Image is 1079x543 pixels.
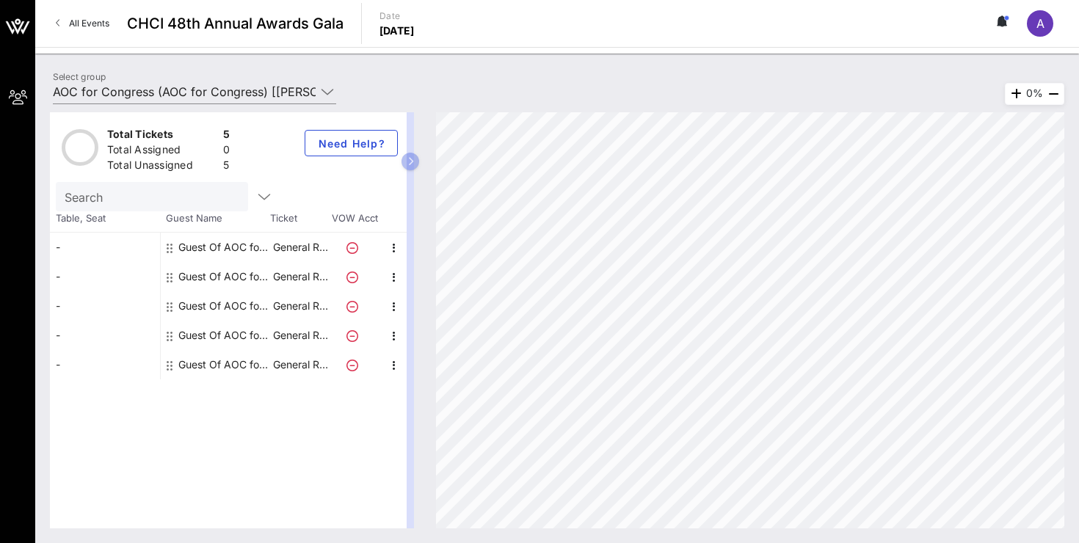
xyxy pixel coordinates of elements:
div: 0 [223,142,230,161]
div: Guest Of AOC for Congress [178,233,271,262]
p: General R… [271,262,330,291]
span: Ticket [270,211,329,226]
p: General R… [271,350,330,379]
div: - [50,321,160,350]
p: General R… [271,233,330,262]
div: Total Tickets [107,127,217,145]
div: - [50,233,160,262]
div: - [50,350,160,379]
span: CHCI 48th Annual Awards Gala [127,12,344,34]
div: - [50,262,160,291]
label: Select group [53,71,106,82]
div: 0% [1005,83,1064,105]
button: Need Help? [305,130,398,156]
div: - [50,291,160,321]
span: Need Help? [317,137,385,150]
span: All Events [69,18,109,29]
div: 5 [223,158,230,176]
div: Guest Of AOC for Congress [178,321,271,350]
div: Guest Of AOC for Congress [178,262,271,291]
div: Total Unassigned [107,158,217,176]
span: Table, Seat [50,211,160,226]
p: General R… [271,321,330,350]
p: General R… [271,291,330,321]
div: Guest Of AOC for Congress [178,291,271,321]
p: Date [379,9,415,23]
div: A [1027,10,1053,37]
div: 5 [223,127,230,145]
a: All Events [47,12,118,35]
div: Guest Of AOC for Congress [178,350,271,379]
span: A [1036,16,1045,31]
div: Total Assigned [107,142,217,161]
p: [DATE] [379,23,415,38]
span: Guest Name [160,211,270,226]
span: VOW Acct [329,211,380,226]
